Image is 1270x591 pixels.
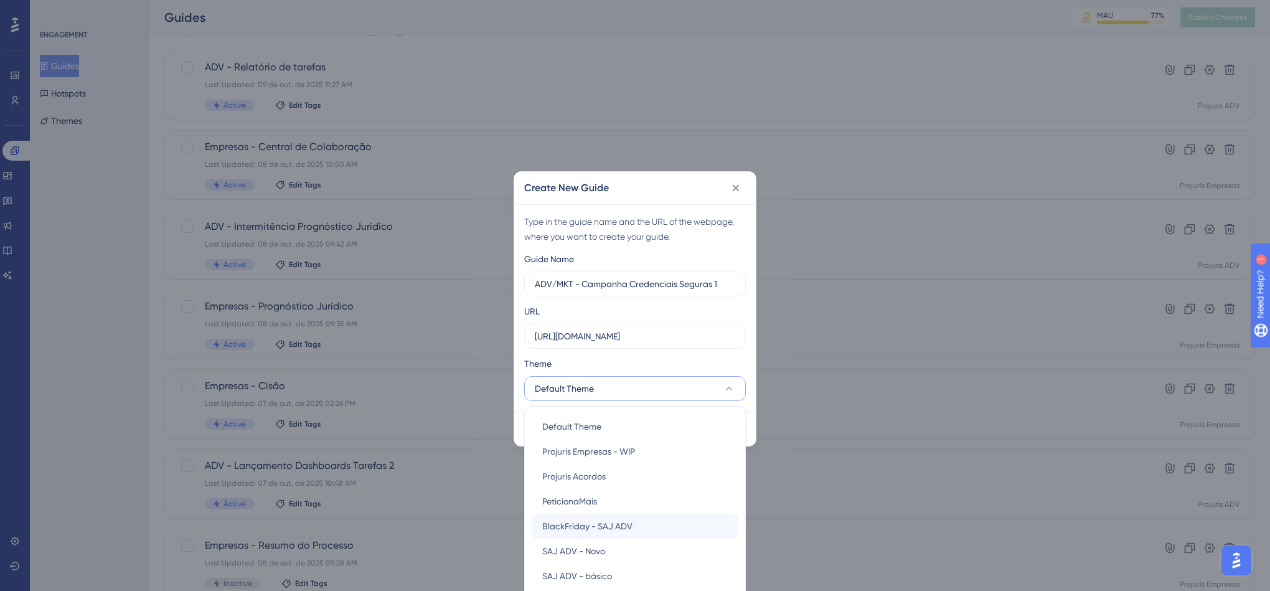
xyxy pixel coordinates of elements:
span: Need Help? [29,3,78,18]
div: URL [524,304,540,319]
input: https://www.example.com [535,329,735,343]
span: Projuris Acordos [542,469,606,484]
h2: Create New Guide [524,181,609,196]
div: Guide Name [524,252,574,267]
iframe: UserGuiding AI Assistant Launcher [1218,542,1255,579]
span: SAJ ADV - básico [542,569,612,584]
span: Default Theme [542,419,601,434]
span: BlackFriday - SAJ ADV [542,519,633,534]
span: Projuris Empresas - WIP [542,444,635,459]
span: Theme [524,356,552,371]
span: Default Theme [535,381,594,396]
div: 1 [87,6,90,16]
div: Type in the guide name and the URL of the webpage, where you want to create your guide. [524,214,746,244]
input: How to Create [535,277,735,291]
span: SAJ ADV - Novo [542,544,605,559]
span: PeticionaMais [542,494,597,509]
